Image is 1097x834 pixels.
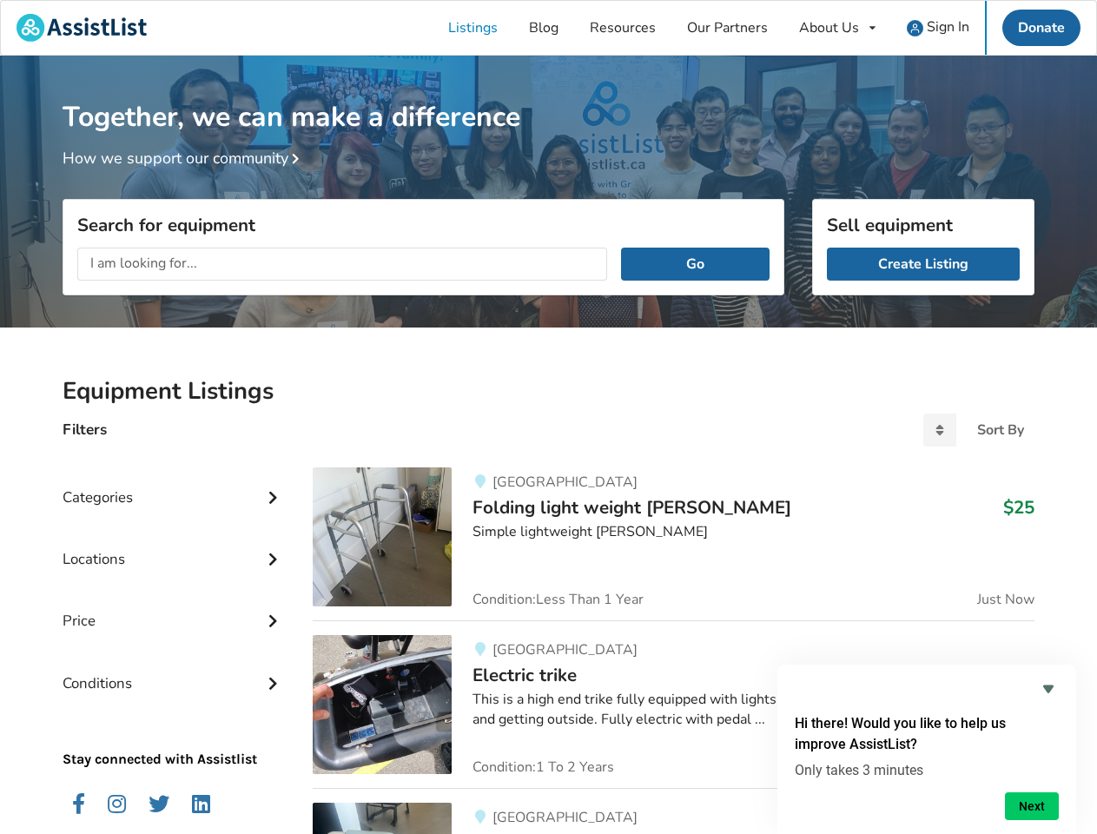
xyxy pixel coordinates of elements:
[513,1,574,55] a: Blog
[473,495,791,520] span: Folding light weight [PERSON_NAME]
[77,214,770,236] h3: Search for equipment
[63,420,107,440] h4: Filters
[63,515,285,577] div: Locations
[977,423,1024,437] div: Sort By
[313,467,1034,620] a: mobility-folding light weight walker [GEOGRAPHIC_DATA]Folding light weight [PERSON_NAME]$25Simple...
[63,56,1034,135] h1: Together, we can make a difference
[473,663,577,687] span: Electric trike
[1002,10,1080,46] a: Donate
[313,620,1034,788] a: mobility-electric trike[GEOGRAPHIC_DATA]Electric trike$3500This is a high end trike fully equippe...
[63,639,285,701] div: Conditions
[313,467,452,606] img: mobility-folding light weight walker
[574,1,671,55] a: Resources
[473,760,614,774] span: Condition: 1 To 2 Years
[977,592,1034,606] span: Just Now
[671,1,783,55] a: Our Partners
[473,522,1034,542] div: Simple lightweight [PERSON_NAME]
[63,701,285,770] p: Stay connected with Assistlist
[473,592,644,606] span: Condition: Less Than 1 Year
[473,690,1034,730] div: This is a high end trike fully equipped with lights and music. Excellent for seated exercise and ...
[891,1,985,55] a: user icon Sign In
[795,678,1059,820] div: Hi there! Would you like to help us improve AssistList?
[63,376,1034,407] h2: Equipment Listings
[1005,792,1059,820] button: Next question
[492,473,638,492] span: [GEOGRAPHIC_DATA]
[1038,678,1059,699] button: Hide survey
[795,762,1059,778] p: Only takes 3 minutes
[63,148,306,169] a: How we support our community
[795,713,1059,755] h2: Hi there! Would you like to help us improve AssistList?
[63,453,285,515] div: Categories
[313,635,452,774] img: mobility-electric trike
[433,1,513,55] a: Listings
[17,14,147,42] img: assistlist-logo
[799,21,859,35] div: About Us
[982,664,1034,686] h3: $3500
[827,248,1020,281] a: Create Listing
[827,214,1020,236] h3: Sell equipment
[77,248,607,281] input: I am looking for...
[492,640,638,659] span: [GEOGRAPHIC_DATA]
[492,808,638,827] span: [GEOGRAPHIC_DATA]
[621,248,770,281] button: Go
[1003,496,1034,519] h3: $25
[63,577,285,639] div: Price
[907,20,923,36] img: user icon
[927,17,969,36] span: Sign In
